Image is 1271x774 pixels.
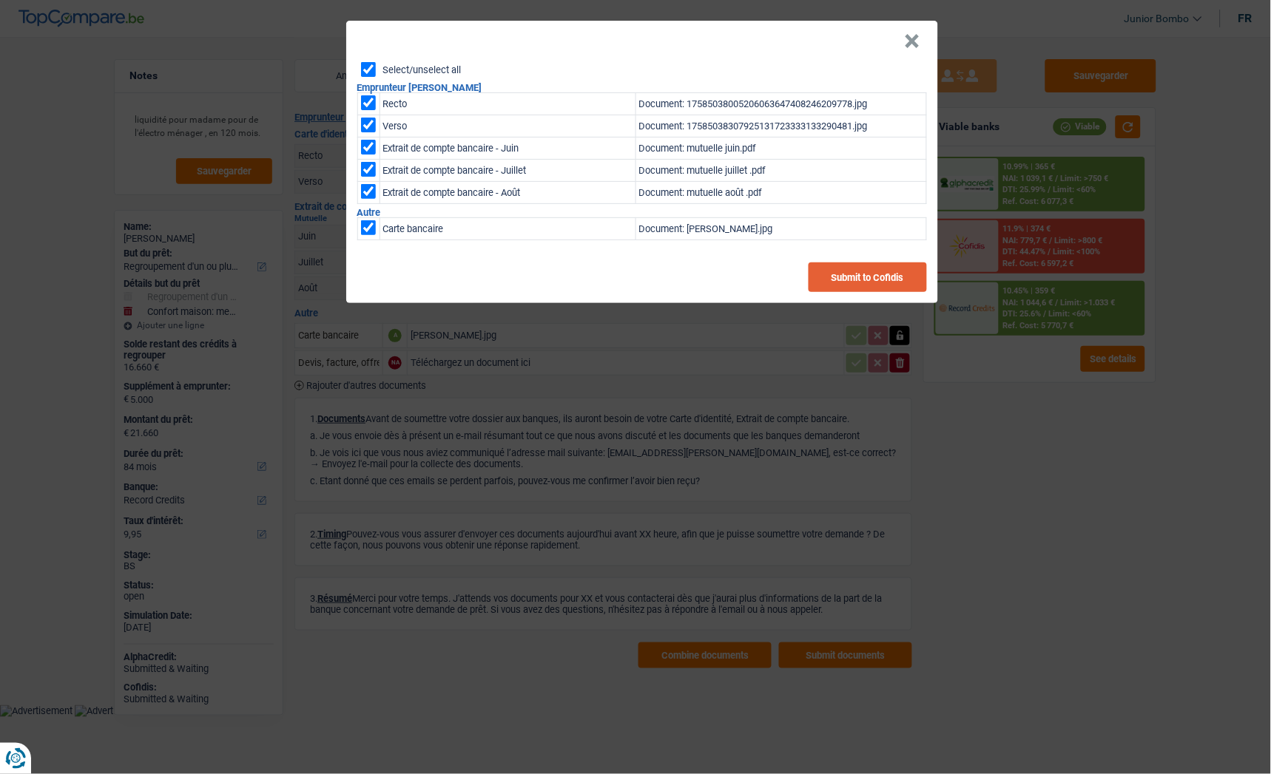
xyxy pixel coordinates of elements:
[635,138,926,160] td: Document: mutuelle juin.pdf
[383,65,462,75] label: Select/unselect all
[380,115,635,138] td: Verso
[809,262,927,292] button: Submit to Cofidis
[357,208,927,217] h2: Autre
[380,160,635,182] td: Extrait de compte bancaire - Juillet
[635,182,926,204] td: Document: mutuelle août .pdf
[380,138,635,160] td: Extrait de compte bancaire - Juin
[635,218,926,240] td: Document: [PERSON_NAME].jpg
[635,160,926,182] td: Document: mutuelle juillet .pdf
[380,182,635,204] td: Extrait de compte bancaire - Août
[635,93,926,115] td: Document: 17585038005206063647408246209778.jpg
[635,115,926,138] td: Document: 17585038307925131723333133290481.jpg
[357,83,927,92] h2: Emprunteur [PERSON_NAME]
[905,34,920,49] button: Close
[380,93,635,115] td: Recto
[380,218,635,240] td: Carte bancaire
